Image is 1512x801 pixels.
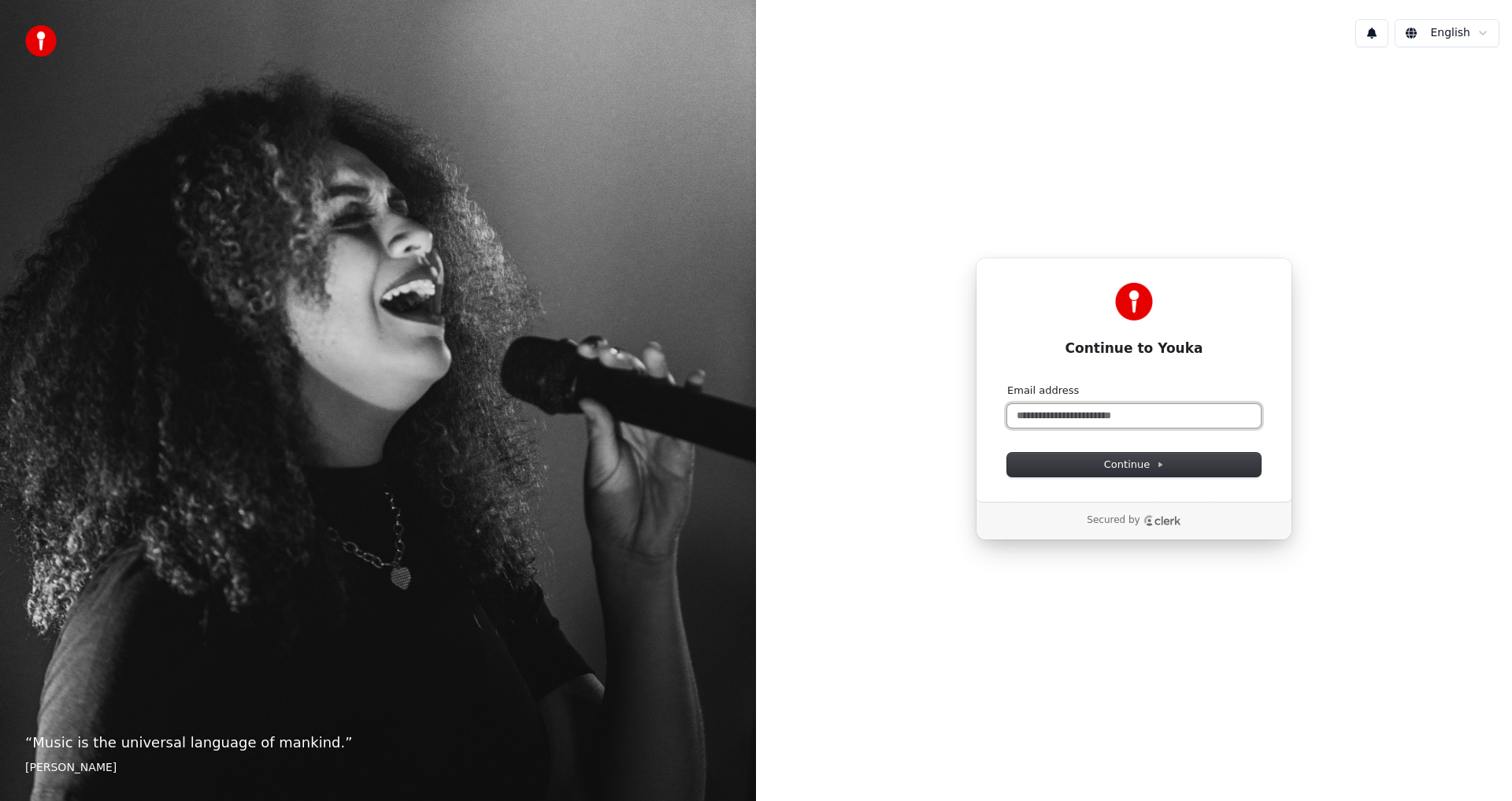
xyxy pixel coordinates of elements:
p: “ Music is the universal language of mankind. ” [25,732,731,754]
a: Clerk logo [1143,515,1181,526]
label: Email address [1007,384,1079,398]
h1: Continue to Youka [1007,339,1261,358]
img: youka [25,25,57,57]
img: Youka [1115,283,1153,321]
footer: [PERSON_NAME] [25,760,731,776]
button: Continue [1007,453,1261,477]
span: Continue [1104,458,1164,472]
p: Secured by [1087,514,1140,527]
